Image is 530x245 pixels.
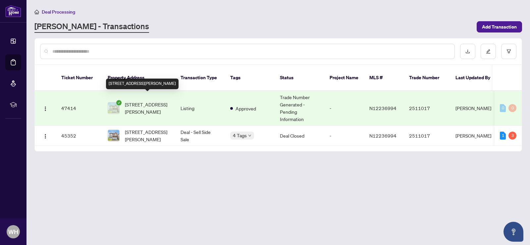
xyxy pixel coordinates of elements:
[102,65,175,91] th: Property Address
[175,126,225,146] td: Deal - Sell Side Sale
[460,44,475,59] button: download
[8,227,18,236] span: WH
[106,79,179,89] div: [STREET_ADDRESS][PERSON_NAME]
[34,21,149,33] a: [PERSON_NAME] - Transactions
[275,126,324,146] td: Deal Closed
[508,132,516,140] div: 3
[236,105,256,112] span: Approved
[43,106,48,111] img: Logo
[500,104,506,112] div: 0
[482,22,517,32] span: Add Transaction
[481,44,496,59] button: edit
[40,103,51,113] button: Logo
[508,104,516,112] div: 0
[369,133,397,139] span: N12236994
[42,9,75,15] span: Deal Processing
[364,65,404,91] th: MLS #
[369,105,397,111] span: N12236994
[56,65,102,91] th: Ticket Number
[108,130,119,141] img: thumbnail-img
[225,65,275,91] th: Tags
[275,65,324,91] th: Status
[43,134,48,139] img: Logo
[477,21,522,32] button: Add Transaction
[5,5,21,17] img: logo
[450,126,500,146] td: [PERSON_NAME]
[450,91,500,126] td: [PERSON_NAME]
[324,91,364,126] td: -
[125,101,170,115] span: [STREET_ADDRESS][PERSON_NAME]
[175,65,225,91] th: Transaction Type
[503,222,523,242] button: Open asap
[40,130,51,141] button: Logo
[506,49,511,54] span: filter
[324,65,364,91] th: Project Name
[486,49,491,54] span: edit
[125,128,170,143] span: [STREET_ADDRESS][PERSON_NAME]
[175,91,225,126] td: Listing
[233,132,247,139] span: 4 Tags
[501,44,516,59] button: filter
[34,10,39,14] span: home
[404,126,450,146] td: 2511017
[248,134,251,137] span: down
[275,91,324,126] td: Trade Number Generated - Pending Information
[450,65,500,91] th: Last Updated By
[500,132,506,140] div: 1
[324,126,364,146] td: -
[56,126,102,146] td: 45352
[404,91,450,126] td: 2511017
[116,100,122,105] span: check-circle
[56,91,102,126] td: 47414
[465,49,470,54] span: download
[404,65,450,91] th: Trade Number
[108,102,119,114] img: thumbnail-img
